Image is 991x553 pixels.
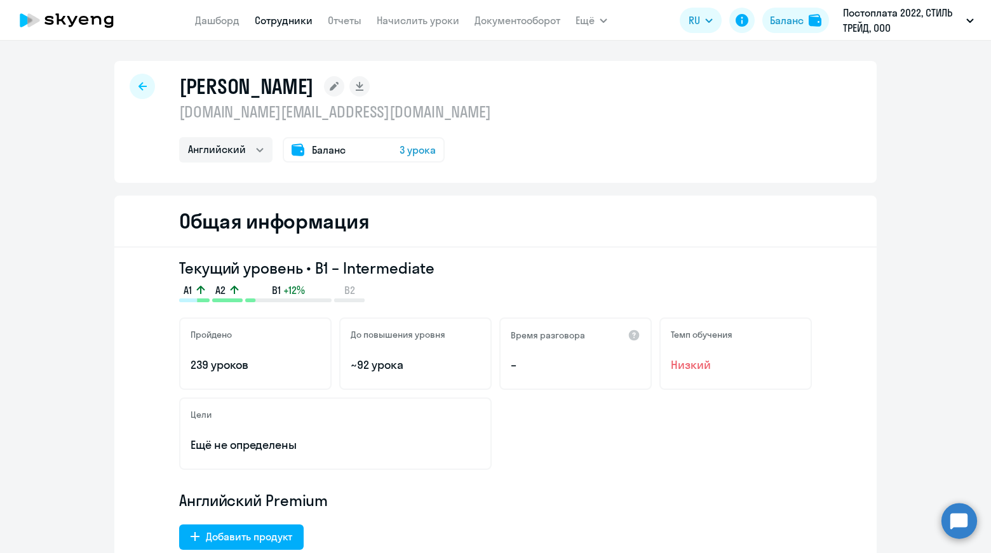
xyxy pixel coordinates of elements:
span: A1 [184,283,192,297]
p: [DOMAIN_NAME][EMAIL_ADDRESS][DOMAIN_NAME] [179,102,491,122]
h5: Цели [191,409,212,420]
h5: До повышения уровня [351,329,445,340]
h5: Темп обучения [671,329,732,340]
img: balance [809,14,821,27]
h3: Текущий уровень • B1 – Intermediate [179,258,812,278]
span: A2 [215,283,226,297]
span: Ещё [576,13,595,28]
a: Отчеты [328,14,361,27]
p: 239 уроков [191,357,320,373]
button: Балансbalance [762,8,829,33]
span: B2 [344,283,355,297]
a: Документооборот [475,14,560,27]
h1: [PERSON_NAME] [179,74,314,99]
a: Начислить уроки [377,14,459,27]
button: Добавить продукт [179,524,304,550]
h5: Пройдено [191,329,232,340]
p: Ещё не определены [191,437,480,453]
p: – [511,357,640,373]
span: 3 урока [400,142,436,157]
span: Низкий [671,357,800,373]
h5: Время разговора [511,330,585,341]
span: +12% [283,283,305,297]
span: Английский Premium [179,490,328,510]
h2: Общая информация [179,208,369,234]
p: Постоплата 2022, СТИЛЬ ТРЕЙД, ООО [843,5,961,36]
button: Постоплата 2022, СТИЛЬ ТРЕЙД, ООО [837,5,980,36]
p: ~92 урока [351,357,480,373]
div: Баланс [770,13,804,28]
a: Дашборд [195,14,239,27]
div: Добавить продукт [206,529,292,544]
span: B1 [272,283,281,297]
a: Сотрудники [255,14,313,27]
button: RU [680,8,722,33]
button: Ещё [576,8,607,33]
span: RU [689,13,700,28]
span: Баланс [312,142,346,157]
